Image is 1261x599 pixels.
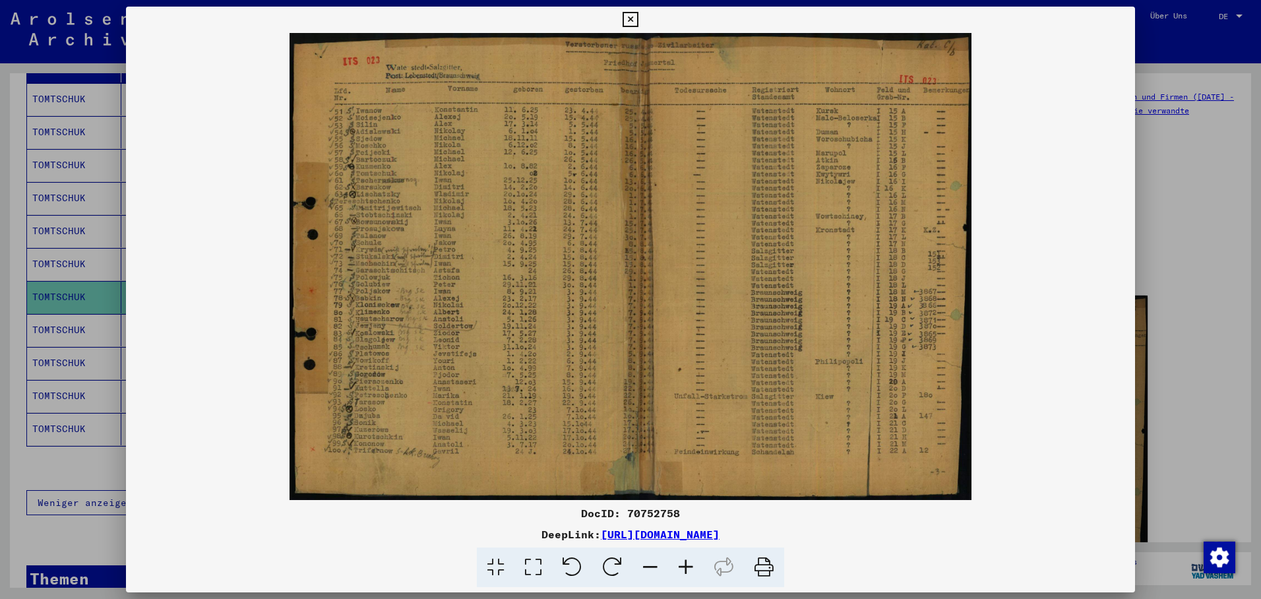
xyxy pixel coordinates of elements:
[1204,542,1235,573] img: Zustimmung ändern
[126,33,1135,500] img: 001.jpg
[1203,541,1235,573] div: Zustimmung ändern
[601,528,720,541] a: [URL][DOMAIN_NAME]
[126,505,1135,521] div: DocID: 70752758
[126,526,1135,542] div: DeepLink:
